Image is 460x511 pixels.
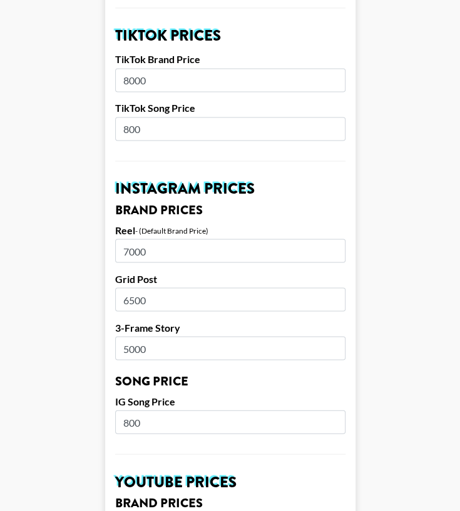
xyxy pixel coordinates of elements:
[115,375,345,387] h3: Song Price
[115,53,345,66] label: TikTok Brand Price
[115,497,345,509] h3: Brand Prices
[115,272,345,285] label: Grid Post
[115,395,345,407] label: IG Song Price
[115,181,345,196] h2: Instagram Prices
[115,224,135,236] label: Reel
[115,474,345,489] h2: YouTube Prices
[115,102,345,114] label: TikTok Song Price
[115,28,345,43] h2: TikTok Prices
[115,204,345,216] h3: Brand Prices
[135,226,208,235] div: - (Default Brand Price)
[115,321,345,334] label: 3-Frame Story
